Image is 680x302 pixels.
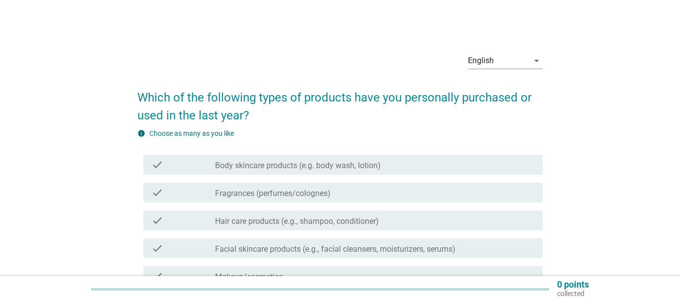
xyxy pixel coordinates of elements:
i: check [151,187,163,199]
p: collected [557,289,589,298]
i: info [137,129,145,137]
label: Choose as many as you like [149,129,234,137]
p: 0 points [557,280,589,289]
label: Makeup/cosmetics [215,272,283,282]
i: check [151,214,163,226]
label: Hair care products (e.g., shampoo, conditioner) [215,216,379,226]
h2: Which of the following types of products have you personally purchased or used in the last year? [137,79,543,124]
i: check [151,159,163,171]
label: Body skincare products (e.g. body wash, lotion) [215,161,381,171]
div: English [468,56,494,65]
label: Facial skincare products (e.g., facial cleansers, moisturizers, serums) [215,244,455,254]
i: check [151,242,163,254]
i: check [151,270,163,282]
i: arrow_drop_down [531,55,543,67]
label: Fragrances (perfumes/colognes) [215,189,331,199]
